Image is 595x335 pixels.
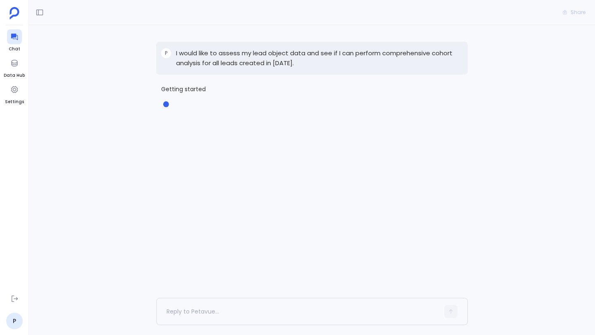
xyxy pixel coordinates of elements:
span: P [165,50,167,57]
img: petavue logo [10,7,19,19]
span: Settings [5,99,24,105]
a: Chat [7,29,22,52]
span: Chat [7,46,22,52]
a: P [6,313,23,329]
p: I would like to assess my lead object data and see if I can perform comprehensive cohort analysis... [176,48,463,68]
a: Data Hub [4,56,25,79]
span: Getting started [161,83,463,95]
a: Settings [5,82,24,105]
span: Data Hub [4,72,25,79]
